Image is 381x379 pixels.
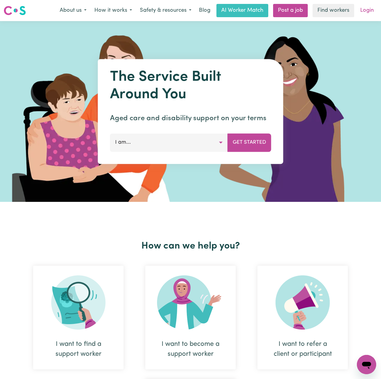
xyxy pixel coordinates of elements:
[110,133,228,152] button: I am...
[313,4,354,17] a: Find workers
[228,133,271,152] button: Get Started
[357,355,376,374] iframe: Button to launch messaging window
[22,240,359,252] h2: How can we help you?
[4,5,26,16] img: Careseekers logo
[357,4,377,17] a: Login
[157,275,224,330] img: Become Worker
[51,275,105,330] img: Search
[160,339,221,359] div: I want to become a support worker
[4,4,26,17] a: Careseekers logo
[110,69,271,103] h1: The Service Built Around You
[90,4,136,17] button: How it works
[216,4,268,17] a: AI Worker Match
[48,339,109,359] div: I want to find a support worker
[33,266,124,369] div: I want to find a support worker
[273,4,308,17] a: Post a job
[276,275,330,330] img: Refer
[145,266,236,369] div: I want to become a support worker
[257,266,348,369] div: I want to refer a client or participant
[195,4,214,17] a: Blog
[136,4,195,17] button: Safety & resources
[272,339,333,359] div: I want to refer a client or participant
[110,113,271,124] p: Aged care and disability support on your terms
[56,4,90,17] button: About us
